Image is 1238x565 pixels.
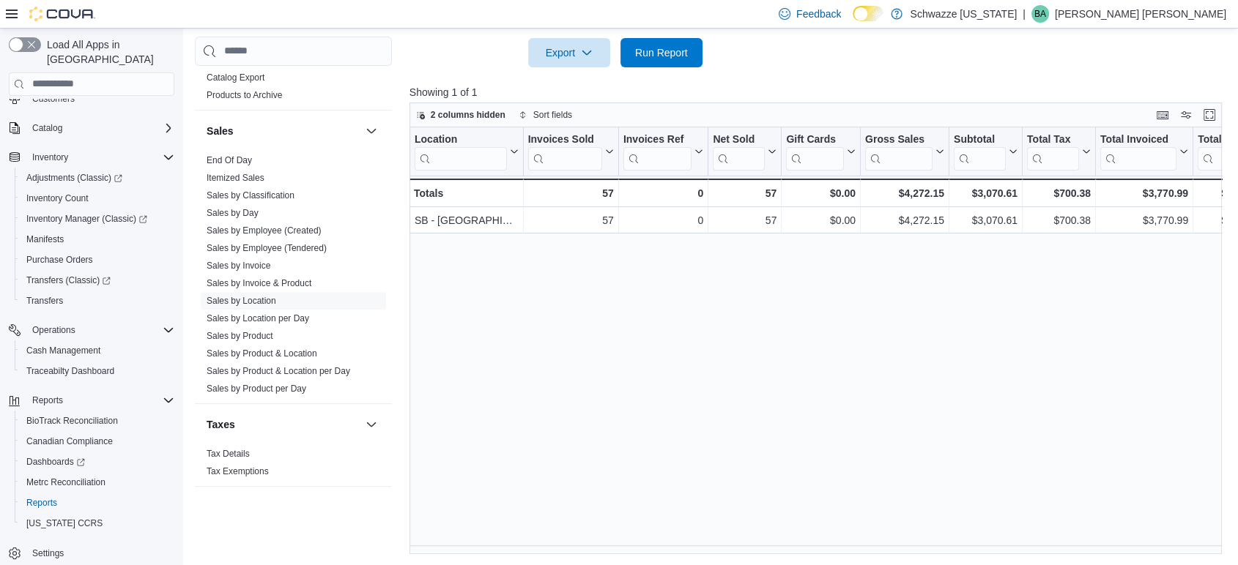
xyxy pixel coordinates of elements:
[21,210,153,228] a: Inventory Manager (Classic)
[713,132,776,170] button: Net Sold
[29,7,95,21] img: Cova
[26,392,69,409] button: Reports
[15,188,180,209] button: Inventory Count
[15,513,180,534] button: [US_STATE] CCRS
[207,72,264,83] a: Catalog Export
[1100,184,1188,202] div: $3,770.99
[207,449,250,459] a: Tax Details
[1100,132,1188,170] button: Total Invoiced
[26,233,64,245] span: Manifests
[207,154,252,166] span: End Of Day
[26,149,74,166] button: Inventory
[513,106,578,124] button: Sort fields
[207,417,360,432] button: Taxes
[528,38,610,67] button: Export
[207,124,360,138] button: Sales
[207,383,306,394] span: Sales by Product per Day
[21,412,124,430] a: BioTrack Reconciliation
[623,132,692,146] div: Invoices Ref
[207,331,273,341] a: Sales by Product
[954,132,1018,170] button: Subtotal
[207,278,311,288] a: Sales by Invoice & Product
[21,210,174,228] span: Inventory Manager (Classic)
[26,456,85,468] span: Dashboards
[207,207,259,219] span: Sales by Day
[21,515,174,532] span: Washington CCRS
[32,324,75,336] span: Operations
[21,412,174,430] span: BioTrack Reconciliation
[21,474,111,491] a: Metrc Reconciliation
[1027,132,1079,146] div: Total Tax
[431,109,505,121] span: 2 columns hidden
[26,321,81,339] button: Operations
[713,132,765,170] div: Net Sold
[3,320,180,340] button: Operations
[527,132,601,146] div: Invoices Sold
[207,365,350,377] span: Sales by Product & Location per Day
[32,93,75,105] span: Customers
[207,466,269,476] a: Tax Exemptions
[32,122,62,134] span: Catalog
[623,132,703,170] button: Invoices Ref
[207,124,234,138] h3: Sales
[32,394,63,406] span: Reports
[853,6,883,21] input: Dark Mode
[1100,132,1176,146] div: Total Invoiced
[1154,106,1171,124] button: Keyboard shortcuts
[26,89,174,108] span: Customers
[41,37,174,67] span: Load All Apps in [GEOGRAPHIC_DATA]
[954,132,1006,170] div: Subtotal
[1027,132,1091,170] button: Total Tax
[21,342,106,359] a: Cash Management
[533,109,572,121] span: Sort fields
[26,192,89,204] span: Inventory Count
[207,348,317,359] a: Sales by Product & Location
[21,292,69,310] a: Transfers
[15,493,180,513] button: Reports
[21,515,108,532] a: [US_STATE] CCRS
[414,184,519,202] div: Totals
[623,212,703,229] div: 0
[21,272,116,289] a: Transfers (Classic)
[3,88,180,109] button: Customers
[527,184,613,202] div: 57
[21,272,174,289] span: Transfers (Classic)
[15,361,180,381] button: Traceabilty Dashboard
[796,7,841,21] span: Feedback
[21,251,99,269] a: Purchase Orders
[195,151,392,403] div: Sales
[21,494,174,512] span: Reports
[26,497,57,509] span: Reports
[207,173,264,183] a: Itemized Sales
[207,242,327,254] span: Sales by Employee (Tendered)
[1031,5,1049,23] div: Brandon Allen Benoit
[15,270,180,291] a: Transfers (Classic)
[3,390,180,411] button: Reports
[195,445,392,486] div: Taxes
[26,321,174,339] span: Operations
[21,362,120,380] a: Traceabilty Dashboard
[21,362,174,380] span: Traceabilty Dashboard
[207,313,309,324] span: Sales by Location per Day
[207,190,294,201] span: Sales by Classification
[21,453,174,471] span: Dashboards
[363,416,380,433] button: Taxes
[21,292,174,310] span: Transfers
[21,190,174,207] span: Inventory Count
[26,295,63,307] span: Transfers
[713,184,776,202] div: 57
[1027,184,1091,202] div: $700.38
[207,89,282,101] span: Products to Archive
[415,212,519,229] div: SB - [GEOGRAPHIC_DATA]
[786,132,856,170] button: Gift Cards
[195,69,392,110] div: Products
[26,90,81,108] a: Customers
[954,184,1018,202] div: $3,070.61
[21,433,119,450] a: Canadian Compliance
[527,212,613,229] div: 57
[410,106,511,124] button: 2 columns hidden
[207,72,264,83] span: Catalog Export
[1100,132,1176,170] div: Total Invoiced
[1023,5,1026,23] p: |
[3,118,180,138] button: Catalog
